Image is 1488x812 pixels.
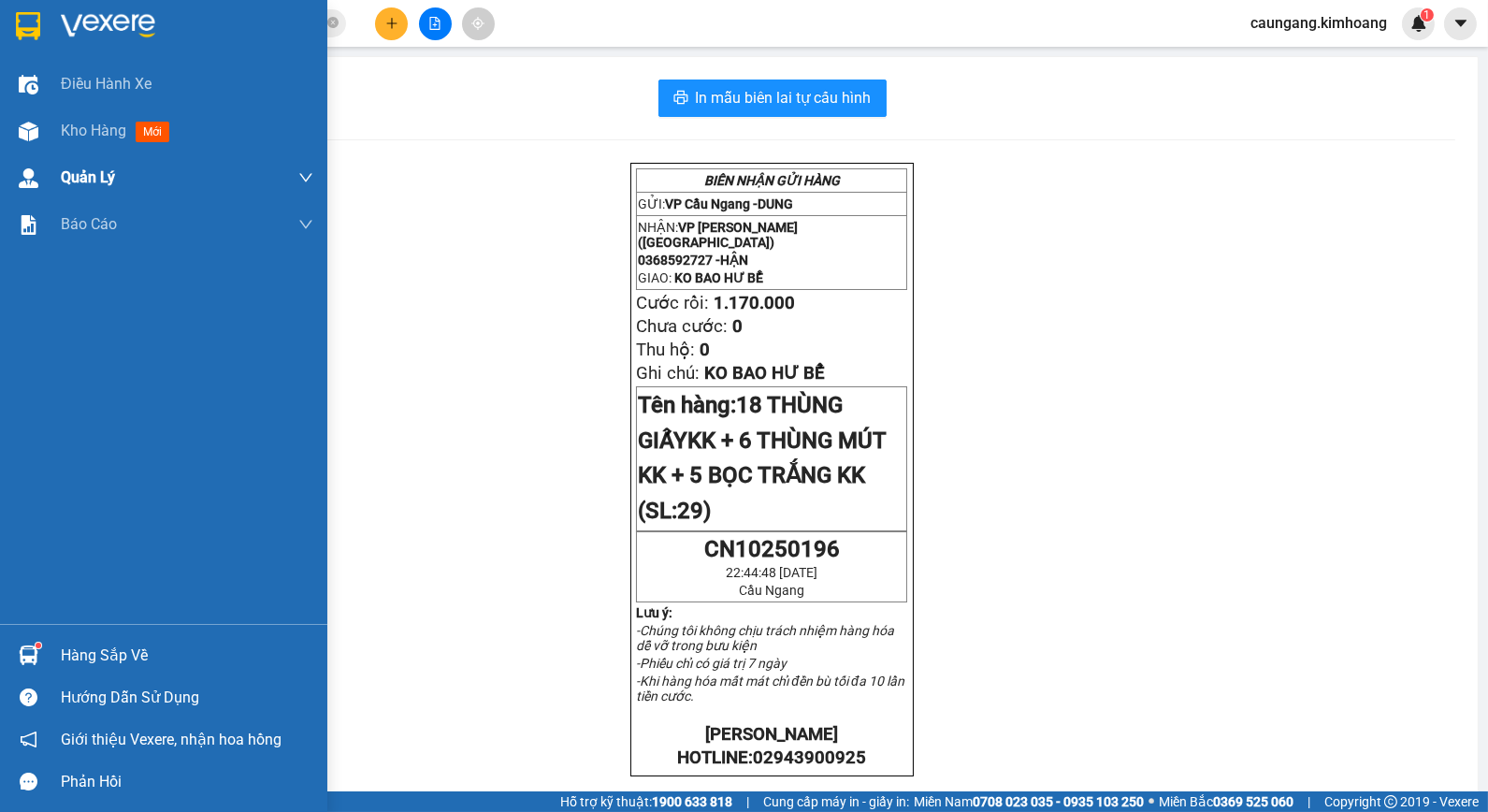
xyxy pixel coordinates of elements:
button: aim [462,7,495,40]
span: down [298,217,313,232]
span: file-add [428,17,441,30]
span: Miền Bắc [1159,791,1293,812]
span: KO BAO HƯ BỂ [674,270,763,285]
span: KO BAO HƯ BỂ [704,363,825,384]
img: logo-vxr [16,12,40,40]
span: question-circle [20,689,37,706]
span: 22:44:48 [DATE] [726,565,817,580]
span: 18 THÙNG GIẤYKK + 6 THÙNG MÚT KK + 5 BỌC TRẮNG KK (SL: [638,392,886,524]
span: Kho hàng [61,122,126,139]
span: Báo cáo [61,212,117,236]
p: NHẬN: [7,63,273,98]
span: close-circle [327,15,339,33]
span: 1.170.000 [714,293,795,313]
span: VP [PERSON_NAME] ([GEOGRAPHIC_DATA]) [638,220,798,250]
p: GỬI: [7,36,273,54]
span: | [746,791,749,812]
span: mới [136,122,169,142]
span: HẬN [720,253,748,268]
sup: 1 [1421,8,1434,22]
span: 0 [700,340,710,360]
span: printer [673,90,688,108]
span: close-circle [327,17,339,28]
sup: 1 [36,643,41,648]
span: Chưa cước: [636,316,728,337]
span: Quản Lý [61,166,115,189]
span: VP Cầu Ngang - [665,196,793,211]
span: VP Cầu Ngang - [38,36,182,54]
img: warehouse-icon [19,122,38,141]
span: Giới thiệu Vexere, nhận hoa hồng [61,728,282,751]
span: caret-down [1452,15,1469,32]
span: Thu hộ: [636,340,695,360]
strong: HOTLINE: [677,747,866,768]
button: plus [375,7,408,40]
span: Điều hành xe [61,72,152,95]
div: Hướng dẫn sử dụng [61,684,313,712]
span: Tên hàng: [638,392,886,524]
span: Hỗ trợ kỹ thuật: [560,791,732,812]
strong: BIÊN NHẬN GỬI HÀNG [63,10,217,28]
span: 0368592727 - [7,101,131,119]
button: caret-down [1444,7,1477,40]
span: DUNG [143,36,182,54]
span: Miền Nam [914,791,1144,812]
img: icon-new-feature [1410,15,1427,32]
strong: [PERSON_NAME] [705,724,838,745]
em: -Phiếu chỉ có giá trị 7 ngày [636,656,787,671]
div: Phản hồi [61,768,313,796]
span: KO BAO HƯ BỂ [49,122,151,139]
span: notification [20,731,37,748]
img: warehouse-icon [19,168,38,188]
span: 0 [732,316,743,337]
span: VP [PERSON_NAME] ([GEOGRAPHIC_DATA]) [7,63,188,98]
span: message [20,773,37,790]
span: aim [471,17,484,30]
span: down [298,170,313,185]
p: NHẬN: [638,220,905,250]
em: -Khi hàng hóa mất mát chỉ đền bù tối đa 10 lần tiền cước. [636,674,904,703]
span: ⚪️ [1149,798,1154,805]
span: Ghi chú: [636,363,700,384]
img: warehouse-icon [19,645,38,665]
span: caungang.kimhoang [1235,11,1402,35]
img: warehouse-icon [19,75,38,94]
span: | [1307,791,1310,812]
button: printerIn mẫu biên lai tự cấu hình [658,80,887,117]
button: file-add [419,7,452,40]
span: DUNG [758,196,793,211]
div: Hàng sắp về [61,642,313,670]
strong: Lưu ý: [636,605,672,620]
span: 02943900925 [753,747,866,768]
strong: 0369 525 060 [1213,794,1293,809]
strong: BIÊN NHẬN GỬI HÀNG [704,173,840,188]
span: Cung cấp máy in - giấy in: [763,791,909,812]
span: GIAO: [7,122,151,139]
span: CN10250196 [704,536,840,562]
span: 29) [677,498,711,524]
img: solution-icon [19,215,38,235]
span: 0368592727 - [638,253,748,268]
span: HẬN [100,101,131,119]
span: copyright [1384,795,1397,808]
strong: 1900 633 818 [652,794,732,809]
span: GIAO: [638,270,763,285]
strong: 0708 023 035 - 0935 103 250 [973,794,1144,809]
p: GỬI: [638,196,905,211]
span: Cước rồi: [636,293,709,313]
span: 1 [1423,8,1430,22]
em: -Chúng tôi không chịu trách nhiệm hàng hóa dễ vỡ trong bưu kiện [636,623,894,653]
span: plus [385,17,398,30]
span: In mẫu biên lai tự cấu hình [696,86,872,109]
span: Cầu Ngang [739,583,804,598]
